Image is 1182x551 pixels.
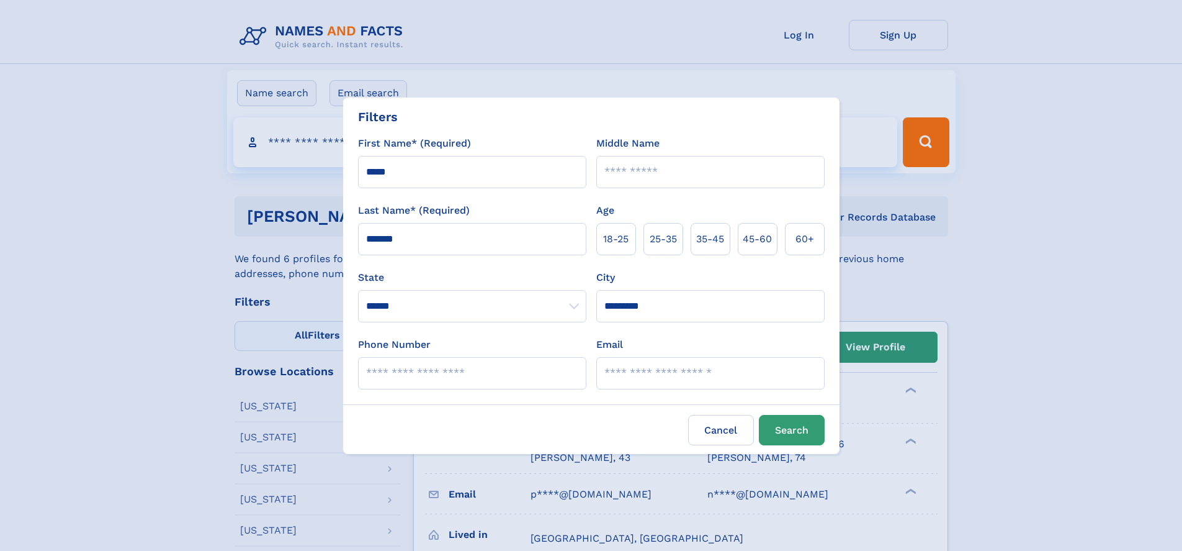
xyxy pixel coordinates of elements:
label: First Name* (Required) [358,136,471,151]
label: Phone Number [358,337,431,352]
label: Last Name* (Required) [358,203,470,218]
span: 25‑35 [650,232,677,247]
span: 45‑60 [743,232,772,247]
label: Email [596,337,623,352]
div: Filters [358,107,398,126]
label: City [596,270,615,285]
label: Cancel [688,415,754,445]
label: Middle Name [596,136,660,151]
label: State [358,270,586,285]
label: Age [596,203,614,218]
span: 18‑25 [603,232,629,247]
span: 35‑45 [696,232,724,247]
span: 60+ [795,232,814,247]
button: Search [759,415,825,445]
